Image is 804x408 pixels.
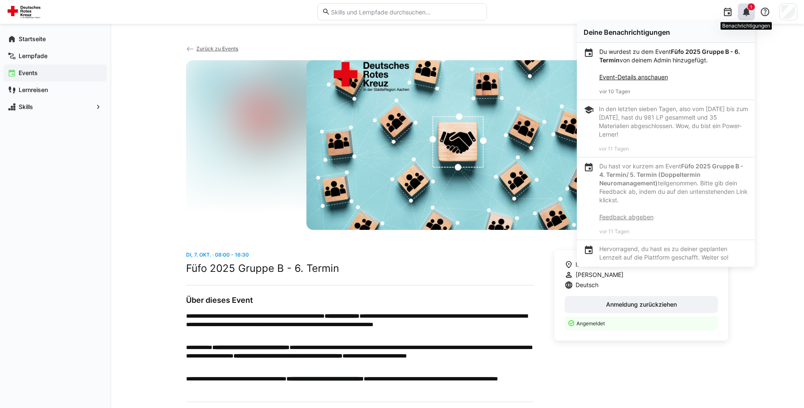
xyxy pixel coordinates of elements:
[599,48,748,81] p: Du wurdest zu dem Event von deinem Admin hinzugefügt.
[599,145,629,152] span: vor 11 Tagen
[576,271,623,279] span: [PERSON_NAME]
[605,300,678,309] span: Anmeldung zurückziehen
[576,260,605,269] span: In Präsenz
[186,262,534,275] h2: Füfo 2025 Gruppe B - 6. Termin
[330,8,482,16] input: Skills und Lernpfade durchsuchen…
[576,281,598,289] span: Deutsch
[599,162,748,221] p: Du hast vor kurzem am Event teilgenommen. Bitte gib dein Feedback ab, indem du auf den untenstehe...
[584,28,748,36] div: Deine Benachrichtigungen
[599,245,748,279] p: Hervorragend, du hast es zu deiner geplanten Lernzeit auf die Plattform geschafft. Weiter so! Gep...
[750,4,752,9] span: 1
[186,252,249,258] span: Di, 7. Okt. · 08:00 - 16:30
[599,162,743,187] strong: Füfo 2025 Gruppe B - 4. Termin/ 5. Termin (Doppeltermin Neuromanagement)
[599,88,630,95] span: vor 10 Tagen
[599,105,748,139] div: In den letzten sieben Tagen, also vom [DATE] bis zum [DATE], hast du 981 LP gesammelt und 35 Mate...
[196,45,238,52] span: Zurück zu Events
[186,45,239,52] a: Zurück zu Events
[599,73,668,81] a: Event-Details anschauen
[186,296,534,305] h3: Über dieses Event
[599,213,654,221] a: Feedback abgeben
[565,296,718,313] button: Anmeldung zurückziehen
[721,22,772,30] div: Benachrichtigungen
[576,320,713,327] p: Angemeldet
[599,228,629,235] span: vor 11 Tagen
